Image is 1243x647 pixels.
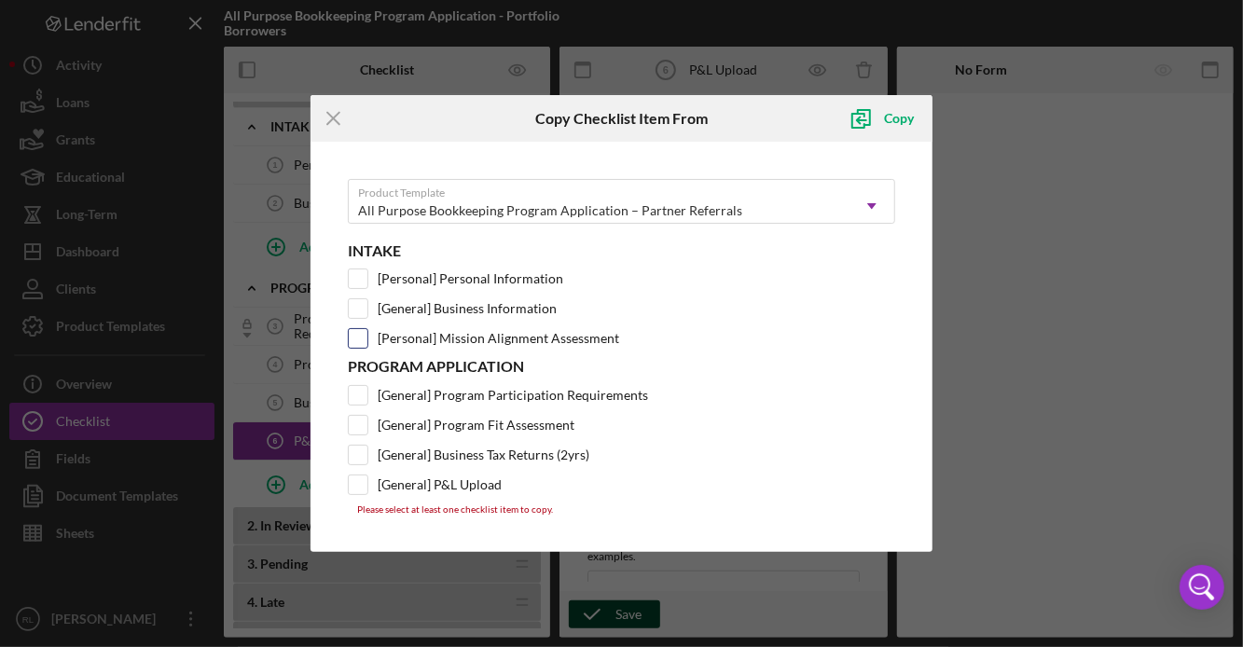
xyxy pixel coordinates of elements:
[358,203,742,218] div: All Purpose Bookkeeping Program Application – Partner Referrals
[378,446,589,464] label: [General] Business Tax Returns (2yrs)
[378,329,619,348] label: [Personal] Mission Alignment Assessment
[378,475,502,494] label: [General] P&L Upload
[378,416,574,434] label: [General] Program Fit Assessment
[1180,565,1224,610] div: Open Intercom Messenger
[348,242,895,259] h6: Intake
[15,15,254,140] div: We will use this information to better understand your starting point, in terms of bookkeeping an...
[348,504,895,516] div: Please select at least one checklist item to copy.
[348,358,895,375] h6: Program Application
[378,269,563,288] label: [Personal] Personal Information
[837,100,932,137] button: Copy
[378,299,557,318] label: [General] Business Information
[15,15,254,558] body: Rich Text Area. Press ALT-0 for help.
[884,100,914,137] div: Copy
[15,161,254,308] div: Sometimes called the income statement, a profit & loss statement reflects the income and expenses...
[378,386,648,405] label: [General] Program Participation Requirements
[535,110,708,127] h6: Copy Checklist Item From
